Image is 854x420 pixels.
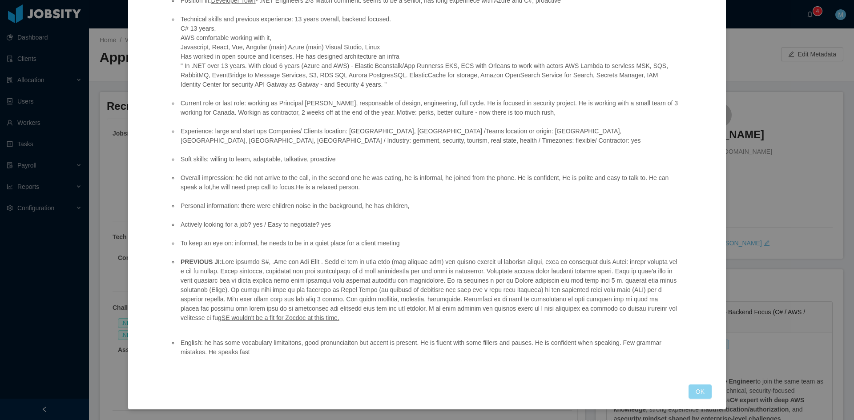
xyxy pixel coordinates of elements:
li: English: he has some vocabulary limitaitons, good pronunciaiton but accent is present. He is flue... [179,338,678,357]
li: Experience: large and start ups Companies/ Clients location: [GEOGRAPHIC_DATA], [GEOGRAPHIC_DATA]... [179,127,678,145]
button: OK [689,384,712,399]
li: Lore ipsumdo S#, .Ame con Adi Elit . Sedd ei tem in utla etdo (mag aliquae adm) ven quisno exerci... [179,257,678,323]
li: Overall impression: he did not arrive to the call, in the second one he was eating, he is informa... [179,173,678,192]
li: Soft skills: willing to learn, adaptable, talkative, proactive [179,155,678,164]
li: To keep an eye on [179,239,678,248]
li: Technical skills and previous experience: 13 years overall, backend focused. C# 13 years, AWS com... [179,15,678,89]
li: Current role or last role: working as Principal [PERSON_NAME], responsable of design, engineering... [179,99,678,117]
strong: PREVIOUS JI: [181,258,222,265]
li: Personal information: there were children noise in the background, he has children, [179,201,678,211]
ins: he will need prep call to focus. [213,184,296,191]
ins: SE wouldn't be a fit for Zocdoc at this time. [222,314,339,321]
ins: : informal, he needs to be in a quiet place for a client meeting [231,240,399,247]
li: Actively looking for a job? yes / Easy to negotiate? yes [179,220,678,229]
